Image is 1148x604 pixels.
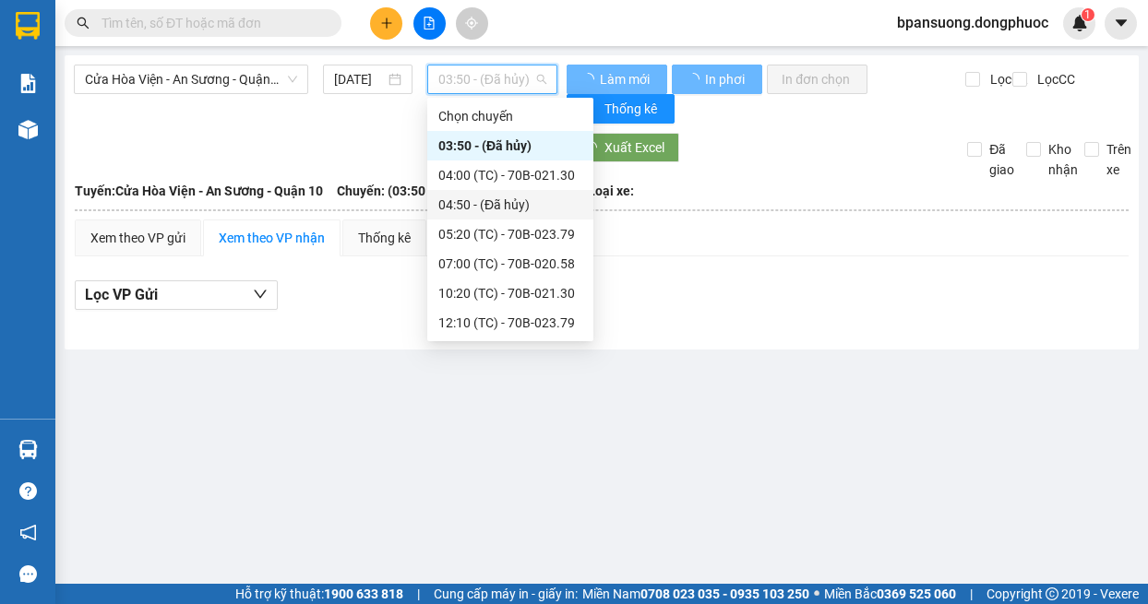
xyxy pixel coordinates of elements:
[337,181,472,201] span: Chuyến: (03:50 [DATE])
[438,65,547,93] span: 03:50 - (Đã hủy)
[434,584,578,604] span: Cung cấp máy in - giấy in:
[824,584,956,604] span: Miền Bắc
[672,65,762,94] button: In phơi
[16,12,40,40] img: logo-vxr
[235,584,403,604] span: Hỗ trợ kỹ thuật:
[882,11,1063,34] span: bpansuong.dongphuoc
[604,99,660,119] span: Thống kê
[877,586,956,601] strong: 0369 525 060
[640,586,809,601] strong: 0708 023 035 - 0935 103 250
[705,69,747,89] span: In phơi
[438,136,582,156] div: 03:50 - (Đã hủy)
[90,228,185,248] div: Xem theo VP gửi
[380,17,393,30] span: plus
[588,181,634,201] span: Loại xe:
[19,482,37,500] span: question-circle
[18,440,38,459] img: warehouse-icon
[1071,15,1088,31] img: icon-new-feature
[413,7,446,40] button: file-add
[85,65,297,93] span: Cửa Hòa Viện - An Sương - Quận 10
[1099,139,1139,180] span: Trên xe
[438,195,582,215] div: 04:50 - (Đã hủy)
[1041,139,1085,180] span: Kho nhận
[982,139,1022,180] span: Đã giao
[417,584,420,604] span: |
[253,287,268,302] span: down
[438,106,582,126] div: Chọn chuyến
[19,565,37,583] span: message
[983,69,1031,89] span: Lọc CR
[18,120,38,139] img: warehouse-icon
[324,586,403,601] strong: 1900 633 818
[427,101,593,131] div: Chọn chuyến
[567,94,675,124] button: bar-chartThống kê
[582,584,809,604] span: Miền Nam
[77,17,90,30] span: search
[438,224,582,244] div: 05:20 (TC) - 70B-023.79
[465,17,478,30] span: aim
[567,65,667,94] button: Làm mới
[970,584,973,604] span: |
[600,69,652,89] span: Làm mới
[687,73,702,86] span: loading
[358,228,411,248] div: Thống kê
[438,313,582,333] div: 12:10 (TC) - 70B-023.79
[438,254,582,274] div: 07:00 (TC) - 70B-020.58
[75,280,278,310] button: Lọc VP Gửi
[18,74,38,93] img: solution-icon
[767,65,867,94] button: In đơn chọn
[814,590,819,598] span: ⚪️
[334,69,385,89] input: 14/08/2025
[581,73,597,86] span: loading
[219,228,325,248] div: Xem theo VP nhận
[1105,7,1137,40] button: caret-down
[438,283,582,303] div: 10:20 (TC) - 70B-021.30
[569,133,679,162] button: Xuất Excel
[19,524,37,541] span: notification
[85,283,158,306] span: Lọc VP Gửi
[1113,15,1130,31] span: caret-down
[102,13,319,33] input: Tìm tên, số ĐT hoặc mã đơn
[1046,587,1058,600] span: copyright
[1030,69,1078,89] span: Lọc CC
[423,17,436,30] span: file-add
[370,7,402,40] button: plus
[75,184,323,198] b: Tuyến: Cửa Hòa Viện - An Sương - Quận 10
[456,7,488,40] button: aim
[438,165,582,185] div: 04:00 (TC) - 70B-021.30
[1082,8,1094,21] sup: 1
[1084,8,1091,21] span: 1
